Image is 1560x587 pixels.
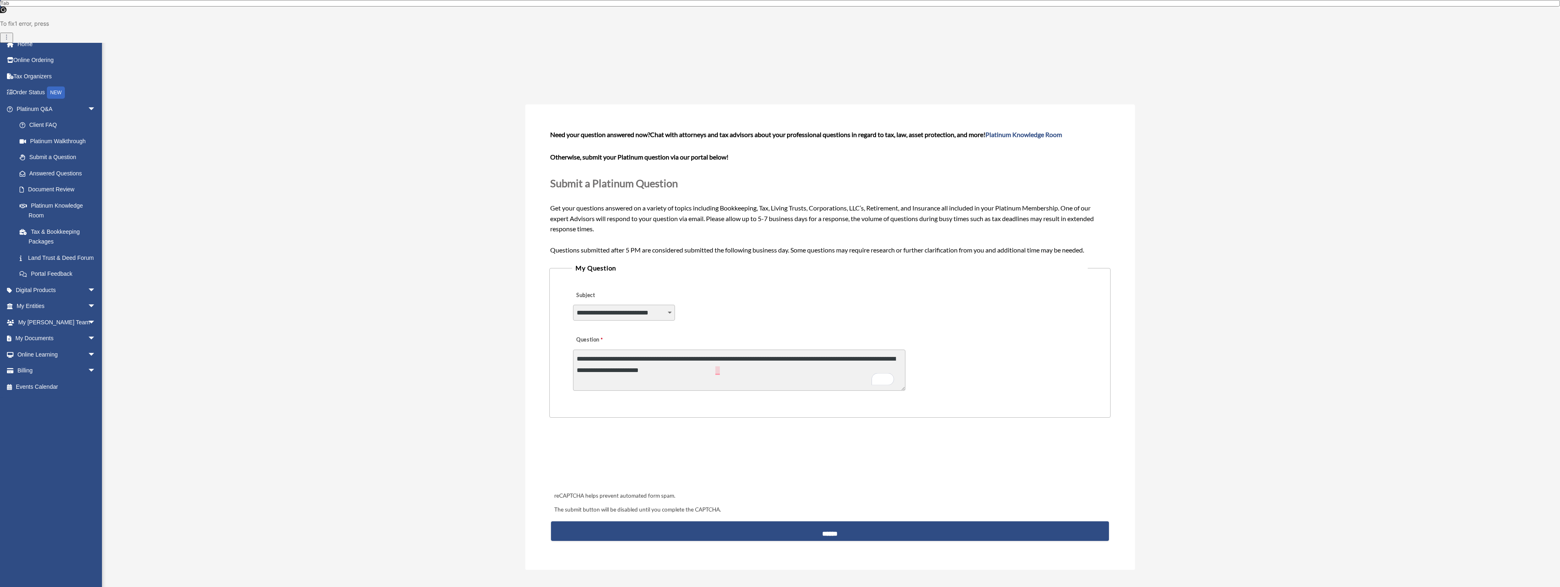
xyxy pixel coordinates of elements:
[88,101,104,117] span: arrow_drop_down
[6,346,108,363] a: Online Learningarrow_drop_down
[985,131,1062,138] a: Platinum Knowledge Room
[6,52,108,69] a: Online Ordering
[573,334,636,346] label: Question
[6,282,108,298] a: Digital Productsarrow_drop_down
[88,314,104,331] span: arrow_drop_down
[573,350,905,391] textarea: To enrich screen reader interactions, please activate Accessibility in Grammarly extension settings
[6,36,108,52] a: Home
[11,224,108,250] a: Tax & Bookkeeping Packages
[88,282,104,299] span: arrow_drop_down
[11,182,108,198] a: Document Review
[551,505,1109,515] div: The submit button will be disabled until you complete the CAPTCHA.
[550,131,650,138] span: Need your question answered now?
[11,197,108,224] a: Platinum Knowledge Room
[6,363,108,379] a: Billingarrow_drop_down
[88,330,104,347] span: arrow_drop_down
[11,133,108,149] a: Platinum Walkthrough
[552,443,676,475] iframe: reCAPTCHA
[550,131,1109,253] span: Get your questions answered on a variety of topics including Bookkeeping, Tax, Living Trusts, Cor...
[6,101,108,117] a: Platinum Q&Aarrow_drop_down
[573,290,651,301] label: Subject
[650,131,1062,138] span: Chat with attorneys and tax advisors about your professional questions in regard to tax, law, ass...
[6,84,108,101] a: Order StatusNEW
[88,298,104,315] span: arrow_drop_down
[6,330,108,347] a: My Documentsarrow_drop_down
[11,266,108,282] a: Portal Feedback
[88,346,104,363] span: arrow_drop_down
[11,165,108,182] a: Answered Questions
[6,298,108,315] a: My Entitiesarrow_drop_down
[6,314,108,330] a: My [PERSON_NAME] Teamarrow_drop_down
[6,379,108,395] a: Events Calendar
[550,177,678,189] span: Submit a Platinum Question
[551,491,1109,501] div: reCAPTCHA helps prevent automated form spam.
[11,250,108,266] a: Land Trust & Deed Forum
[47,86,65,99] div: NEW
[11,149,104,166] a: Submit a Question
[6,68,108,84] a: Tax Organizers
[550,153,728,161] b: Otherwise, submit your Platinum question via our portal below!
[11,117,108,133] a: Client FAQ
[572,262,1087,274] legend: My Question
[88,363,104,379] span: arrow_drop_down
